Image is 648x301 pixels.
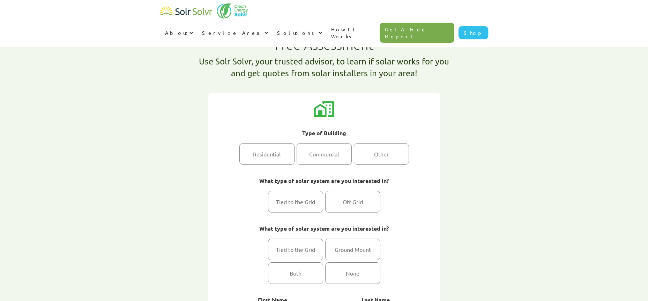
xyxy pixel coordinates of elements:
[226,128,423,138] label: Type of Building
[459,26,488,39] a: Shop
[226,176,423,186] label: What type of solar system are you interested in?
[193,55,455,79] h1: Use Solr Solvr, your trusted advisor, to learn if solar works for you and get quotes from solar i...
[326,19,380,47] a: How It Works
[380,23,454,43] a: Get A Free Report
[226,224,423,233] label: What type of solar system are you interested in?
[197,22,272,43] div: Service Area
[160,22,197,43] div: About
[277,29,316,36] div: Solutions
[202,29,262,36] div: Service Area
[165,29,187,36] div: About
[272,22,326,43] div: Solutions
